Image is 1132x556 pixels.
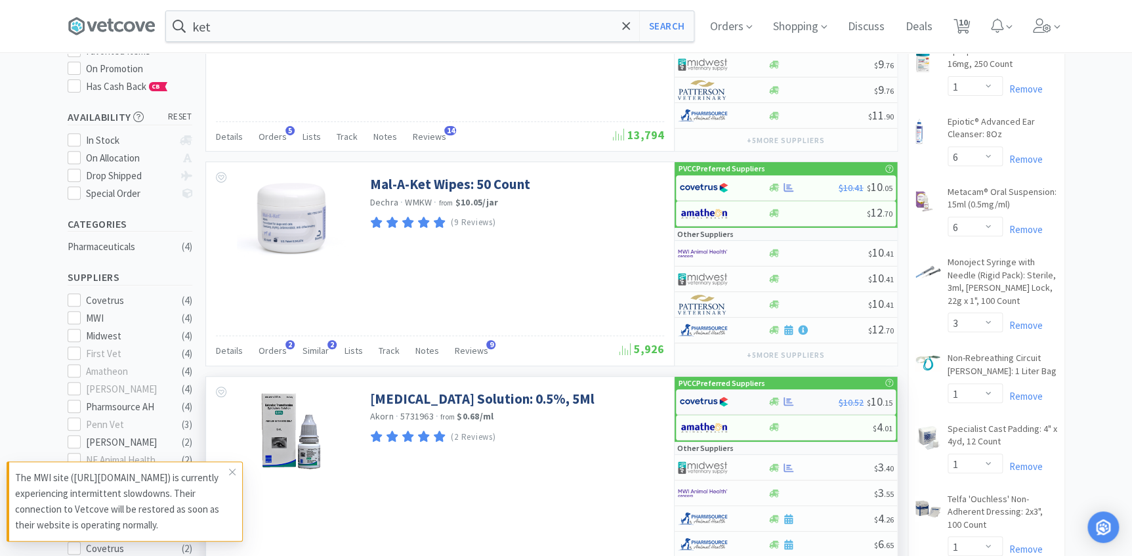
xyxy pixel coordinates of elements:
a: Metacam® Oral Suspension: 15ml (0.5mg/ml) [948,186,1058,217]
p: (2 Reviews) [451,431,495,444]
span: $ [874,515,878,524]
div: ( 4 ) [182,328,192,344]
span: $ [868,249,872,259]
span: . 26 [884,515,894,524]
span: $ [867,183,871,193]
span: Reviews [413,131,446,142]
div: On Promotion [86,61,192,77]
div: Amatheon [86,364,167,379]
span: $ [867,398,871,408]
a: Deals [900,21,938,33]
span: $10.41 [839,182,864,194]
span: . 05 [883,183,892,193]
a: Epiotic® Advanced Ear Cleanser: 8Oz [948,116,1058,146]
span: . 70 [883,209,892,219]
div: [PERSON_NAME] [86,381,167,397]
span: $ [874,540,878,550]
span: . 15 [883,398,892,408]
div: Penn Vet [86,417,167,433]
div: ( 4 ) [182,310,192,326]
span: . 76 [884,60,894,70]
span: . 41 [884,249,894,259]
div: Midwest [86,328,167,344]
span: 12 [868,322,894,337]
img: 4dd14cff54a648ac9e977f0c5da9bc2e_5.png [678,458,727,477]
div: ( 4 ) [182,346,192,362]
div: [PERSON_NAME] [86,435,167,450]
span: from [439,198,453,207]
span: Similar [303,345,329,356]
span: · [436,410,438,422]
a: Monoject Syringe with Needle (Rigid Pack): Sterile, 3ml, [PERSON_NAME] Lock, 22g x 1", 100 Count [948,256,1058,312]
img: 7915dbd3f8974342a4dc3feb8efc1740_58.png [678,509,727,528]
span: . 55 [884,489,894,499]
img: 4dd14cff54a648ac9e977f0c5da9bc2e_5.png [678,54,727,74]
img: c4354009d7d9475dae4b8d0a50b64eef_698720.png [915,47,931,74]
button: +5more suppliers [740,346,831,364]
span: 2 [285,340,295,349]
a: Discuss [843,21,890,33]
div: In Stock [86,133,173,148]
span: 6 [874,536,894,551]
img: 77fca1acd8b6420a9015268ca798ef17_1.png [679,392,728,412]
button: Search [639,11,694,41]
span: 5731963 [400,410,434,422]
h5: Availability [68,110,192,125]
p: The MWI site ([URL][DOMAIN_NAME]) is currently experiencing intermittent slowdowns. Their connect... [15,470,229,533]
span: $ [867,209,871,219]
span: reset [168,110,192,124]
span: Orders [259,345,287,356]
img: 2270bc8d537a466eaad532b3ab5e9484_27759.png [915,259,941,285]
a: Remove [1003,153,1043,165]
div: Open Intercom Messenger [1087,511,1119,543]
img: c615ed8649e84d0783b9100e261bbfba_31130.png [915,118,923,144]
a: Remove [1003,460,1043,473]
span: WMKW [405,196,432,208]
span: . 76 [884,86,894,96]
span: Details [216,345,243,356]
span: . 41 [884,274,894,284]
img: f6b2451649754179b5b4e0c70c3f7cb0_2.png [678,483,727,503]
span: 9 [486,340,495,349]
span: Orders [259,131,287,142]
strong: $10.05 / jar [455,196,499,208]
a: Specialist Cast Padding: 4" x 4yd, 12 Count [948,423,1058,454]
a: Apoquel Chewable Tablets: 16mg, 250 Count [948,45,1058,75]
a: Telfa 'Ouchless' Non-Adherent Dressing: 2x3", 100 Count [948,493,1058,537]
img: d61d87b71b8743c2a239feefc2c994e1_26100.png [915,496,941,522]
img: 7915dbd3f8974342a4dc3feb8efc1740_58.png [678,320,727,340]
span: Lists [345,345,363,356]
span: 11 [868,108,894,123]
span: . 65 [884,540,894,550]
span: 3 [874,460,894,475]
span: . 40 [884,463,894,473]
span: $ [873,423,877,433]
p: (9 Reviews) [451,216,495,230]
span: 10 [868,245,894,260]
span: 14 [444,126,456,135]
div: Pharmaceuticals [68,239,174,255]
span: Reviews [455,345,488,356]
span: $ [874,463,878,473]
div: ( 4 ) [182,381,192,397]
img: b69b54d843e94059a1f2ae164fee0532_448282.png [255,390,327,475]
a: [MEDICAL_DATA] Solution: 0.5%, 5Ml [370,390,595,408]
span: 5,926 [619,341,664,356]
div: On Allocation [86,150,173,166]
span: 4 [874,511,894,526]
a: Remove [1003,390,1043,402]
h5: Categories [68,217,192,232]
p: PVCC Preferred Suppliers [679,377,765,389]
div: ( 4 ) [182,399,192,415]
span: · [434,196,436,208]
div: ( 4 ) [182,239,192,255]
div: NE Animal Health [86,452,167,468]
a: Remove [1003,543,1043,555]
a: 10 [948,22,975,34]
span: . 70 [884,326,894,335]
span: CB [150,83,163,91]
span: Notes [373,131,397,142]
div: ( 2 ) [182,452,192,468]
span: 10 [867,394,892,409]
span: $ [874,60,878,70]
